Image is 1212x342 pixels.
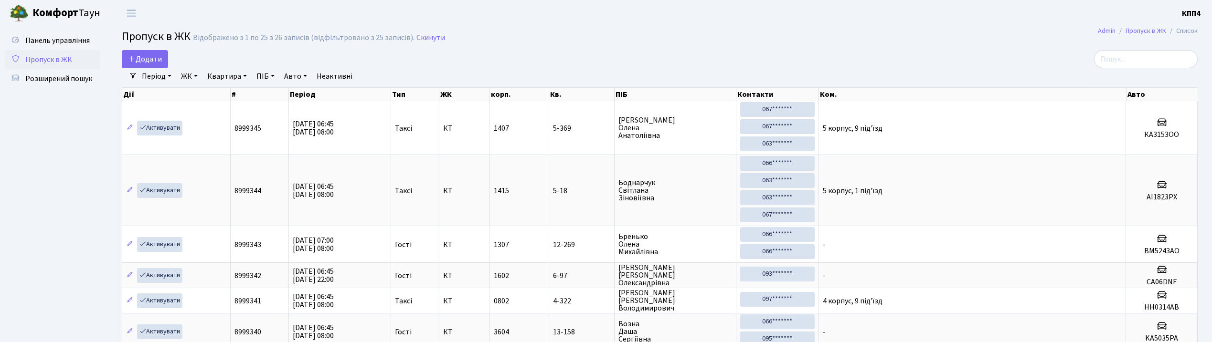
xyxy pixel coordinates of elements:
span: КТ [443,272,486,280]
span: 8999341 [234,296,261,306]
span: Таксі [395,297,412,305]
span: [DATE] 06:45 [DATE] 08:00 [293,119,334,137]
span: - [823,239,826,250]
span: Додати [128,54,162,64]
h5: AI1823PX [1130,193,1193,202]
span: 8999345 [234,123,261,134]
a: Період [138,68,175,84]
th: Тип [391,88,439,101]
th: Контакти [736,88,819,101]
span: 8999343 [234,239,261,250]
a: Квартира [203,68,251,84]
span: Гості [395,272,412,280]
span: 1415 [494,186,509,196]
a: Активувати [137,183,182,198]
span: Таксі [395,124,412,132]
span: Бренько Олена Михайлівна [618,233,732,256]
span: [PERSON_NAME] [PERSON_NAME] Олександрівна [618,264,732,287]
button: Переключити навігацію [119,5,143,21]
span: Розширений пошук [25,73,92,84]
span: [DATE] 06:45 [DATE] 08:00 [293,291,334,310]
a: Пропуск в ЖК [5,50,100,69]
a: ЖК [177,68,202,84]
span: КТ [443,241,486,249]
a: Розширений пошук [5,69,100,88]
li: Список [1166,26,1198,36]
span: 5-18 [553,187,610,195]
th: Дії [122,88,231,101]
th: Кв. [549,88,615,101]
img: logo.png [10,4,29,23]
span: [DATE] 06:45 [DATE] 08:00 [293,322,334,341]
th: ЖК [439,88,490,101]
span: [PERSON_NAME] Олена Анатоліївна [618,116,732,139]
span: Гості [395,328,412,336]
span: 0802 [494,296,509,306]
a: Додати [122,50,168,68]
a: Авто [280,68,311,84]
span: [PERSON_NAME] [PERSON_NAME] Володимирович [618,289,732,312]
a: Панель управління [5,31,100,50]
h5: ВМ5243АО [1130,247,1193,256]
a: Активувати [137,237,182,252]
span: 12-269 [553,241,610,249]
span: Таун [32,5,100,21]
a: Активувати [137,324,182,339]
span: 8999340 [234,327,261,337]
b: Комфорт [32,5,78,21]
span: Таксі [395,187,412,195]
span: КТ [443,124,486,132]
a: КПП4 [1182,8,1201,19]
span: - [823,327,826,337]
span: КТ [443,187,486,195]
span: 5 корпус, 1 під'їзд [823,186,882,196]
span: [DATE] 06:45 [DATE] 22:00 [293,266,334,285]
span: Пропуск в ЖК [25,54,72,65]
span: 5 корпус, 9 під'їзд [823,123,882,134]
a: Активувати [137,293,182,308]
span: 6-97 [553,272,610,280]
span: Гості [395,241,412,249]
span: КТ [443,328,486,336]
h5: НН0314АВ [1130,303,1193,312]
a: Скинути [416,33,445,42]
th: ПІБ [615,88,736,101]
a: Активувати [137,121,182,135]
span: 1407 [494,123,509,134]
span: 8999344 [234,186,261,196]
input: Пошук... [1094,50,1198,68]
span: 5-369 [553,124,610,132]
a: Неактивні [313,68,356,84]
span: 4 корпус, 9 під'їзд [823,296,882,306]
span: [DATE] 06:45 [DATE] 08:00 [293,181,334,200]
th: Період [289,88,391,101]
span: 4-322 [553,297,610,305]
th: # [231,88,289,101]
a: ПІБ [253,68,278,84]
a: Активувати [137,268,182,283]
span: - [823,270,826,281]
span: 1602 [494,270,509,281]
a: Пропуск в ЖК [1126,26,1166,36]
h5: КА3153ОО [1130,130,1193,139]
span: Панель управління [25,35,90,46]
h5: CA06DNF [1130,278,1193,287]
span: 8999342 [234,270,261,281]
div: Відображено з 1 по 25 з 26 записів (відфільтровано з 25 записів). [193,33,415,42]
span: КТ [443,297,486,305]
span: 3604 [494,327,509,337]
th: Авто [1127,88,1198,101]
span: 1307 [494,239,509,250]
span: 13-158 [553,328,610,336]
th: корп. [490,88,549,101]
a: Admin [1098,26,1116,36]
span: [DATE] 07:00 [DATE] 08:00 [293,235,334,254]
th: Ком. [819,88,1127,101]
nav: breadcrumb [1084,21,1212,41]
span: Пропуск в ЖК [122,28,191,45]
span: Боднарчук Світлана Зіновіївна [618,179,732,202]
